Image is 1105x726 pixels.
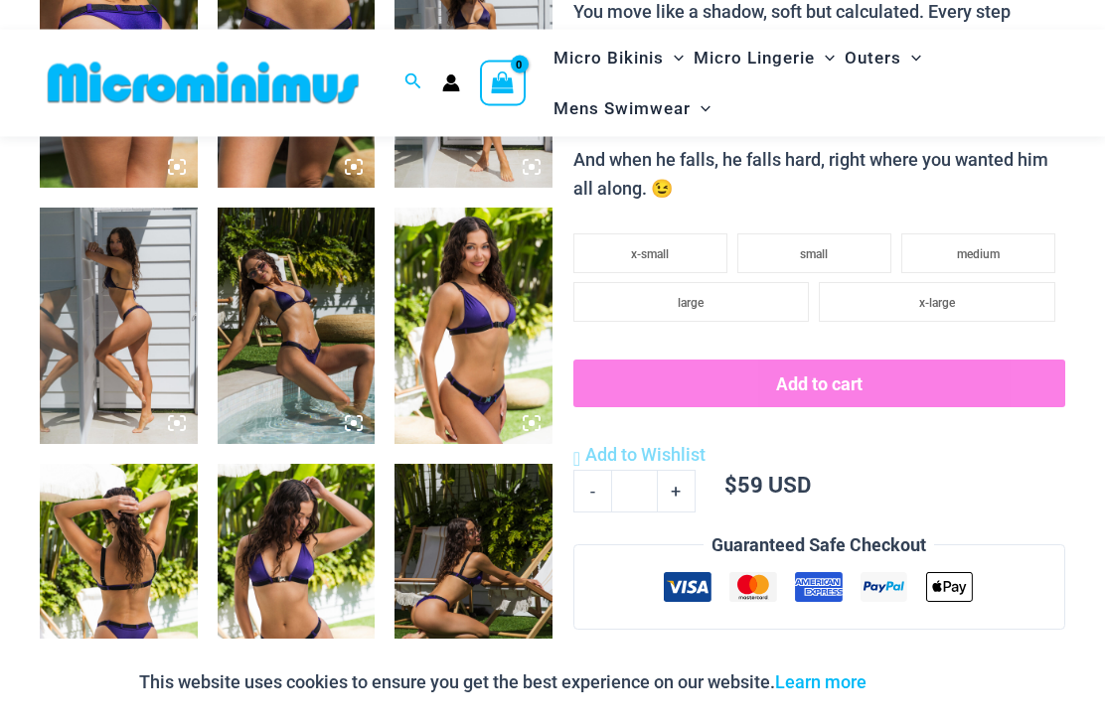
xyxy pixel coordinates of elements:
span: small [800,248,828,262]
a: Micro LingerieMenu ToggleMenu Toggle [689,33,840,83]
span: Menu Toggle [815,33,835,83]
input: Product quantity [611,471,658,512]
img: Bond Indigo 312 Top 285 Cheeky Bikini [40,209,198,445]
a: Add to Wishlist [573,441,706,471]
button: Add to cart [573,361,1065,408]
img: Bond Indigo 393 Top 285 Cheeky Bikini [395,465,552,701]
img: MM SHOP LOGO FLAT [40,61,367,105]
legend: Guaranteed Safe Checkout [704,531,934,561]
a: Learn more [775,671,867,692]
li: small [737,234,891,274]
span: x-small [631,248,669,262]
bdi: 59 USD [724,471,811,500]
span: Menu Toggle [901,33,921,83]
span: Micro Lingerie [694,33,815,83]
a: Search icon link [404,71,422,95]
nav: Site Navigation [546,30,1065,137]
img: Bond Indigo 393 Top 285 Cheeky Bikini [395,209,552,445]
span: Micro Bikinis [553,33,664,83]
a: OutersMenu ToggleMenu Toggle [840,33,926,83]
span: Mens Swimwear [553,83,691,134]
span: Add to Wishlist [585,445,706,466]
a: + [658,471,696,512]
li: x-large [819,283,1055,323]
img: Bond Indigo 393 Top 285 Cheeky Bikini [218,465,376,701]
li: x-small [573,234,727,274]
span: medium [957,248,1000,262]
span: Menu Toggle [664,33,684,83]
img: Bond Indigo 393 Top 285 Cheeky Bikini [40,465,198,701]
span: x-large [919,297,955,311]
a: - [573,471,611,512]
a: Micro BikinisMenu ToggleMenu Toggle [549,33,689,83]
button: Accept [881,658,966,706]
a: View Shopping Cart, empty [480,61,526,106]
span: $ [724,471,737,500]
img: Bond Indigo 312 Top 285 Cheeky Bikini [218,209,376,445]
a: Account icon link [442,74,460,92]
span: large [678,297,704,311]
li: medium [901,234,1055,274]
p: This website uses cookies to ensure you get the best experience on our website. [139,667,867,697]
li: large [573,283,810,323]
span: Outers [845,33,901,83]
span: Menu Toggle [691,83,710,134]
a: Mens SwimwearMenu ToggleMenu Toggle [549,83,715,134]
